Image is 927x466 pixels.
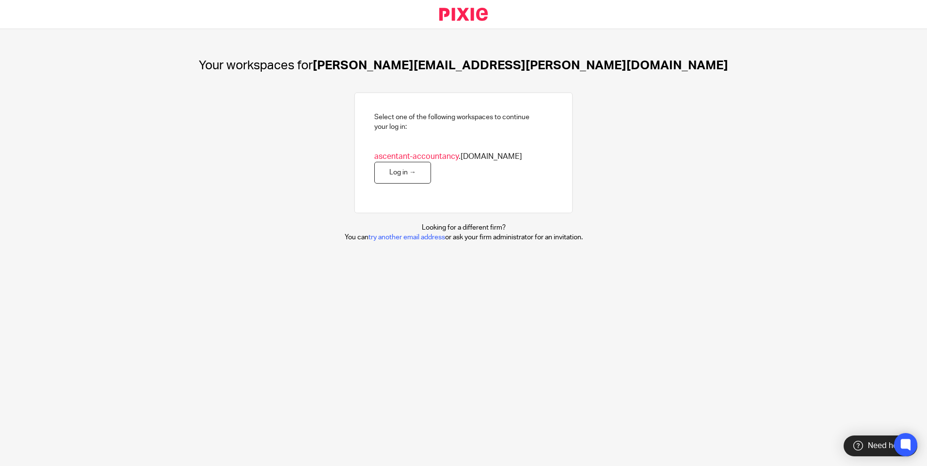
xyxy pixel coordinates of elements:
[844,435,917,456] div: Need help?
[374,152,522,162] span: .[DOMAIN_NAME]
[374,153,459,160] span: ascentant-accountancy
[345,223,583,243] p: Looking for a different firm? You can or ask your firm administrator for an invitation.
[368,234,445,241] a: try another email address
[374,112,529,132] h2: Select one of the following workspaces to continue your log in:
[374,162,431,184] a: Log in →
[199,58,728,73] h1: [PERSON_NAME][EMAIL_ADDRESS][PERSON_NAME][DOMAIN_NAME]
[199,59,313,72] span: Your workspaces for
